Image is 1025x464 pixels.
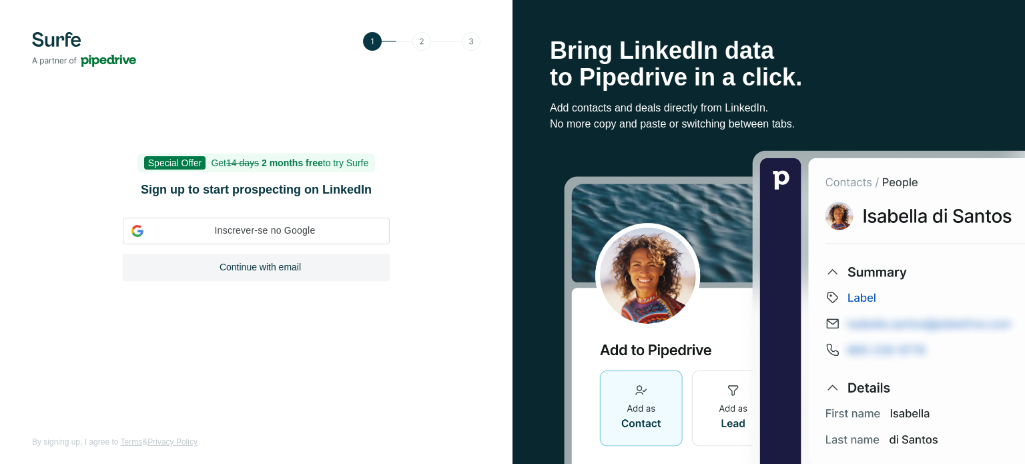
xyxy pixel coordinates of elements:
[32,437,118,447] span: By signing up, I agree to
[262,158,323,168] b: 2 months free
[550,100,988,116] p: Add contacts and deals directly from LinkedIn.
[564,150,1025,464] img: Surfe Stock Photo - Selling good vibes
[142,437,147,447] span: &
[220,260,301,274] span: Continue with email
[123,218,390,244] div: Inscrever-se no Google
[121,437,143,447] a: Terms
[550,116,988,132] p: No more copy and paste or switching between tabs.
[123,180,390,199] h1: Sign up to start prospecting on LinkedIn
[550,37,988,91] h1: Bring LinkedIn data to Pipedrive in a click.
[32,32,136,67] img: Surfe's logo
[226,158,259,168] s: 14 days
[149,224,381,238] span: Inscrever-se no Google
[147,437,198,447] a: Privacy Policy
[363,32,480,51] img: Step 1
[211,158,368,168] span: Get to try Surfe
[144,156,206,170] span: Special Offer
